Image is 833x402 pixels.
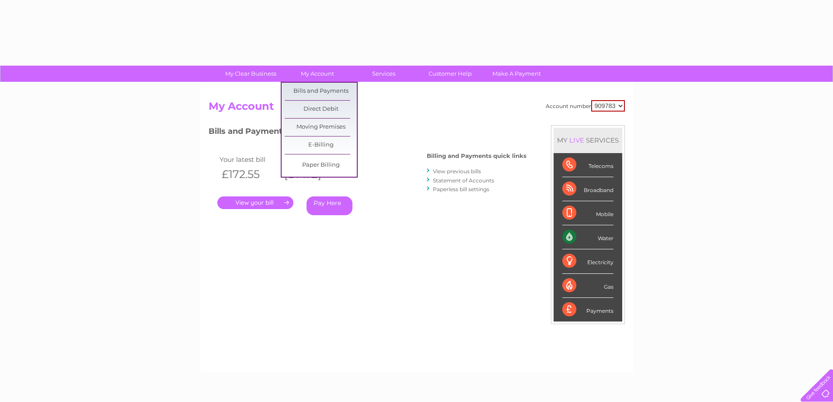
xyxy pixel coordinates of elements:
div: Payments [562,298,613,322]
h2: My Account [209,100,625,117]
div: Broadband [562,177,613,201]
a: Direct Debit [285,101,357,118]
a: Make A Payment [481,66,553,82]
a: Statement of Accounts [433,177,494,184]
a: Customer Help [414,66,486,82]
a: View previous bills [433,168,481,175]
th: [DATE] [280,165,343,183]
td: Invoice date [280,154,343,165]
a: Paper Billing [285,157,357,174]
div: Electricity [562,249,613,273]
div: MY SERVICES [554,128,622,153]
a: Bills and Payments [285,83,357,100]
a: E-Billing [285,136,357,154]
td: Your latest bill [217,154,280,165]
a: My Clear Business [215,66,287,82]
a: Paperless bill settings [433,186,489,192]
div: Mobile [562,201,613,225]
a: . [217,196,293,209]
div: Water [562,225,613,249]
th: £172.55 [217,165,280,183]
a: Pay Here [307,196,352,215]
div: Gas [562,274,613,298]
h3: Bills and Payments [209,125,526,140]
a: Services [348,66,420,82]
h4: Billing and Payments quick links [427,153,526,159]
a: My Account [281,66,353,82]
div: LIVE [568,136,586,144]
div: Account number [546,100,625,112]
div: Telecoms [562,153,613,177]
a: Moving Premises [285,119,357,136]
